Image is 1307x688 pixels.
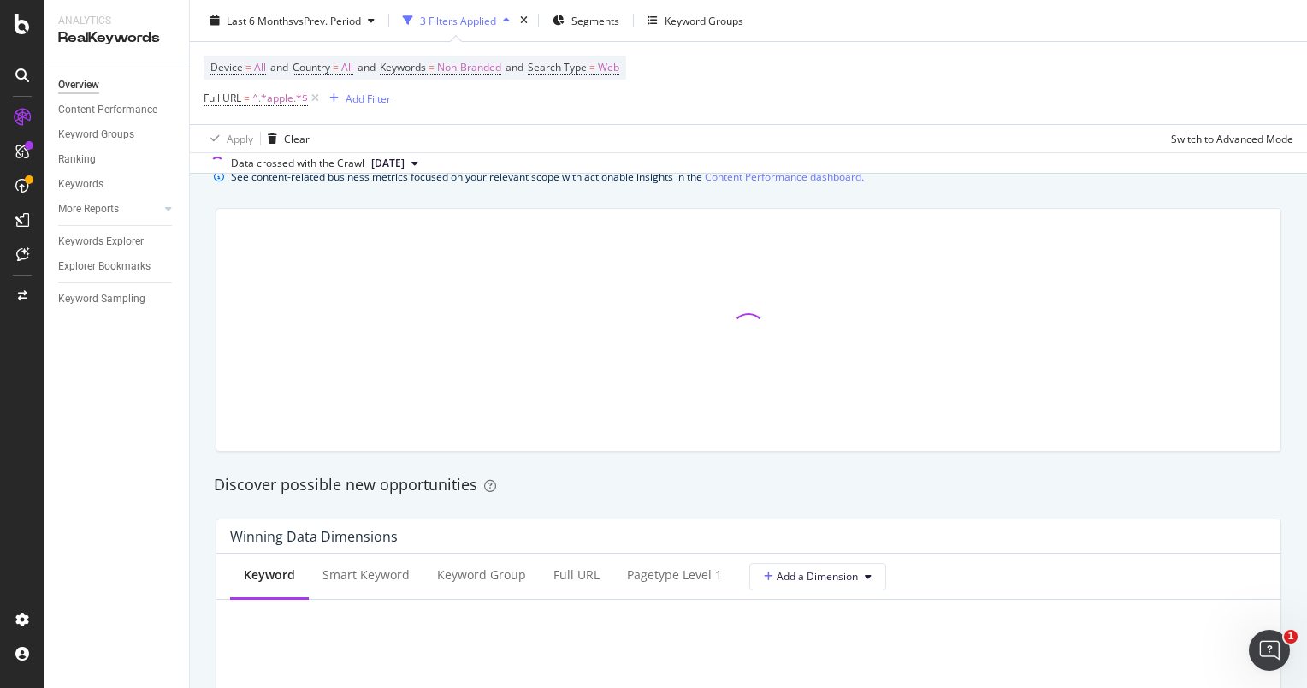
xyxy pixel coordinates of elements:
div: Content Performance [58,101,157,119]
span: Search Type [528,60,587,74]
a: Content Performance dashboard. [705,168,864,186]
div: pagetype Level 1 [627,566,722,584]
a: Keywords [58,175,177,193]
a: More Reports [58,200,160,218]
div: Data crossed with the Crawl [231,156,364,171]
button: Keyword Groups [641,7,750,34]
span: Add a Dimension [764,569,858,584]
span: All [341,56,353,80]
div: Keyword Groups [58,126,134,144]
button: Add Filter [322,88,391,109]
span: Device [210,60,243,74]
span: 2025 Sep. 29th [371,156,405,171]
span: All [254,56,266,80]
a: Overview [58,76,177,94]
button: Segments [546,7,626,34]
button: Clear [261,125,310,152]
span: and [358,60,376,74]
span: Last 6 Months [227,13,293,27]
span: = [589,60,595,74]
span: Keywords [380,60,426,74]
span: and [506,60,523,74]
div: Discover possible new opportunities [214,474,1283,496]
button: 3 Filters Applied [396,7,517,34]
div: Winning Data Dimensions [230,528,398,545]
div: See content-related business metrics focused on your relevant scope with actionable insights in the [231,168,864,186]
div: Keywords [58,175,103,193]
div: Analytics [58,14,175,28]
div: Keyword Groups [665,13,743,27]
span: = [333,60,339,74]
button: Apply [204,125,253,152]
button: Switch to Advanced Mode [1164,125,1293,152]
a: Keyword Sampling [58,290,177,308]
div: Full URL [553,566,600,584]
div: Keyword Sampling [58,290,145,308]
iframe: Intercom live chat [1249,630,1290,671]
div: Smart Keyword [322,566,410,584]
div: Clear [284,131,310,145]
div: Add Filter [346,91,391,105]
div: info banner [214,168,1283,186]
div: times [517,12,531,29]
div: Keyword Group [437,566,526,584]
span: Non-Branded [437,56,501,80]
button: Add a Dimension [749,563,886,590]
span: vs Prev. Period [293,13,361,27]
div: Keywords Explorer [58,233,144,251]
button: [DATE] [364,153,425,174]
div: RealKeywords [58,28,175,48]
a: Keywords Explorer [58,233,177,251]
span: = [244,91,250,105]
span: Web [598,56,619,80]
div: Keyword [244,566,295,584]
div: Ranking [58,151,96,169]
span: Full URL [204,91,241,105]
div: Explorer Bookmarks [58,258,151,276]
div: More Reports [58,200,119,218]
div: Apply [227,131,253,145]
span: Segments [571,13,619,27]
span: and [270,60,288,74]
a: Keyword Groups [58,126,177,144]
span: 1 [1284,630,1298,644]
div: Overview [58,76,99,94]
div: 3 Filters Applied [420,13,496,27]
a: Content Performance [58,101,177,119]
div: Switch to Advanced Mode [1171,131,1293,145]
span: = [429,60,435,74]
a: Explorer Bookmarks [58,258,177,276]
span: ^.*apple.*$ [252,86,308,110]
button: Last 6 MonthsvsPrev. Period [204,7,381,34]
span: Country [293,60,330,74]
a: Ranking [58,151,177,169]
span: = [245,60,251,74]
